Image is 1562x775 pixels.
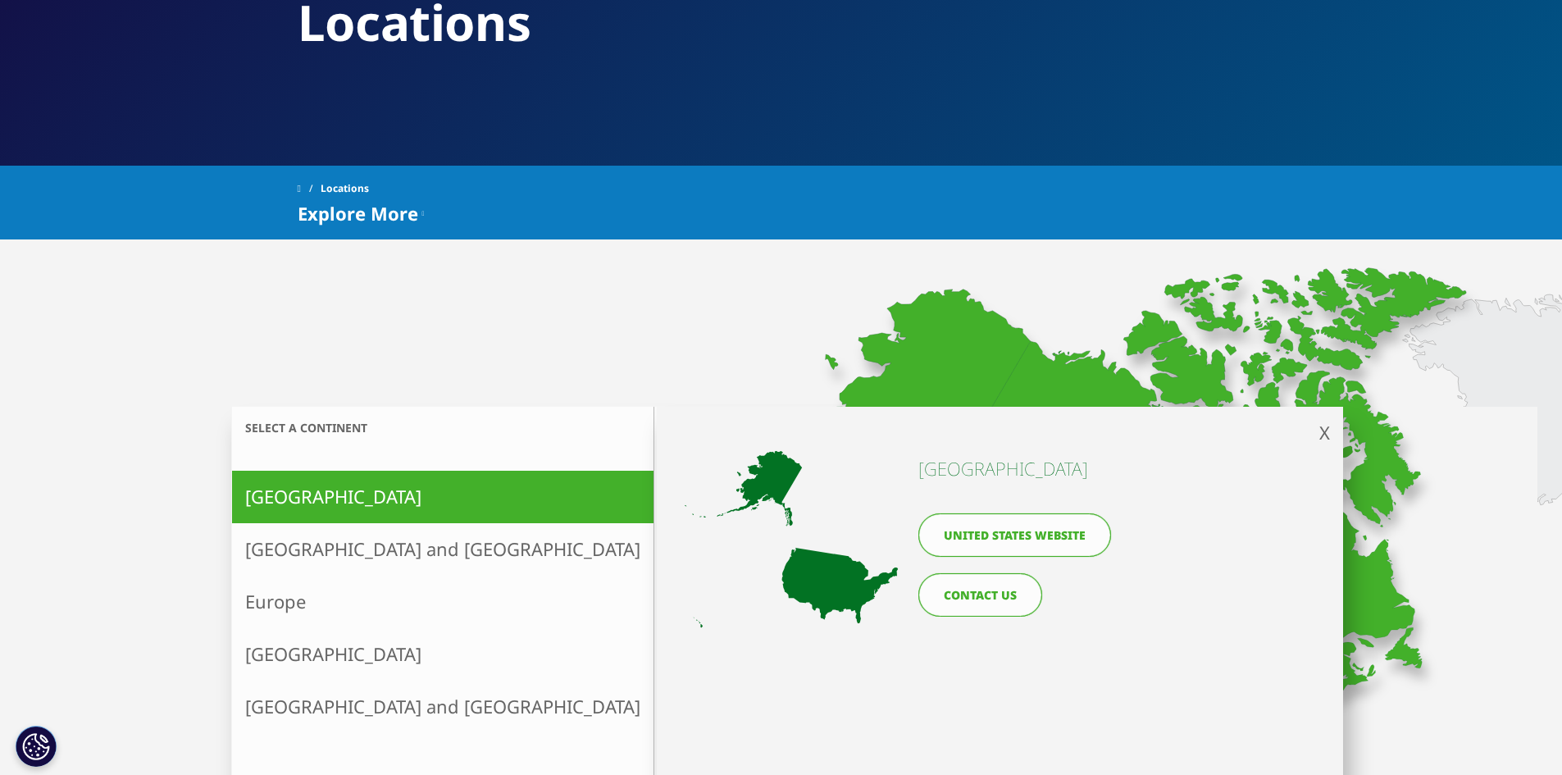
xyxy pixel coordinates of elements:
[16,726,57,767] button: Cookies Settings
[232,681,653,733] a: [GEOGRAPHIC_DATA] and [GEOGRAPHIC_DATA]
[1319,420,1330,444] span: X
[918,456,1119,481] h4: [GEOGRAPHIC_DATA]
[321,174,369,203] span: Locations
[232,576,653,628] a: Europe
[232,523,653,576] a: [GEOGRAPHIC_DATA] and [GEOGRAPHIC_DATA]
[918,513,1111,557] a: United States website
[232,628,653,681] a: [GEOGRAPHIC_DATA]
[298,203,418,223] span: Explore More
[654,407,1075,449] h3: Country
[232,471,653,523] a: [GEOGRAPHIC_DATA]
[918,573,1042,617] a: CONTACT US
[232,420,653,435] h3: Select a continent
